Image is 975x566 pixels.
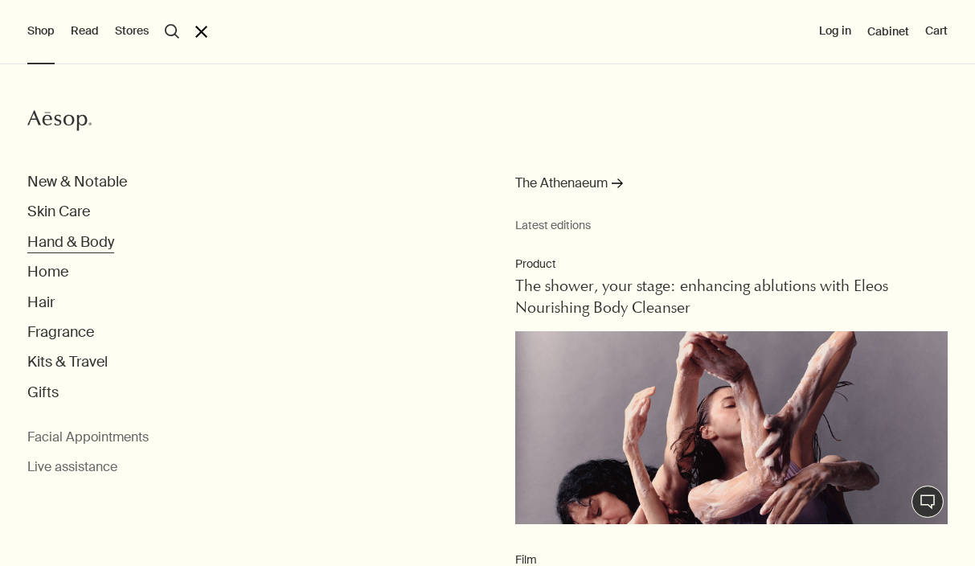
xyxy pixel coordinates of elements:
[27,353,108,371] button: Kits & Travel
[27,173,127,191] button: New & Notable
[27,233,114,252] button: Hand & Body
[27,383,59,402] button: Gifts
[515,256,948,273] p: Product
[515,173,623,202] a: The Athenaeum
[925,23,948,39] button: Cart
[27,293,55,312] button: Hair
[27,429,149,445] span: Facial Appointments
[27,23,55,39] button: Shop
[515,173,608,194] span: The Athenaeum
[27,429,149,446] a: Facial Appointments
[819,23,851,39] button: Log in
[515,218,948,232] small: Latest editions
[23,105,96,141] a: Aesop
[515,256,948,528] a: ProductThe shower, your stage: enhancing ablutions with Eleos Nourishing Body CleanserDancers wea...
[912,486,944,518] button: Live Assistance
[71,23,99,39] button: Read
[27,323,94,342] button: Fragrance
[165,24,179,39] button: Open search
[195,26,207,38] button: Close the Menu
[115,23,149,39] button: Stores
[27,203,90,221] button: Skin Care
[515,279,888,317] span: The shower, your stage: enhancing ablutions with Eleos Nourishing Body Cleanser
[27,263,68,281] button: Home
[27,459,117,476] button: Live assistance
[27,109,92,133] svg: Aesop
[867,24,909,39] a: Cabinet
